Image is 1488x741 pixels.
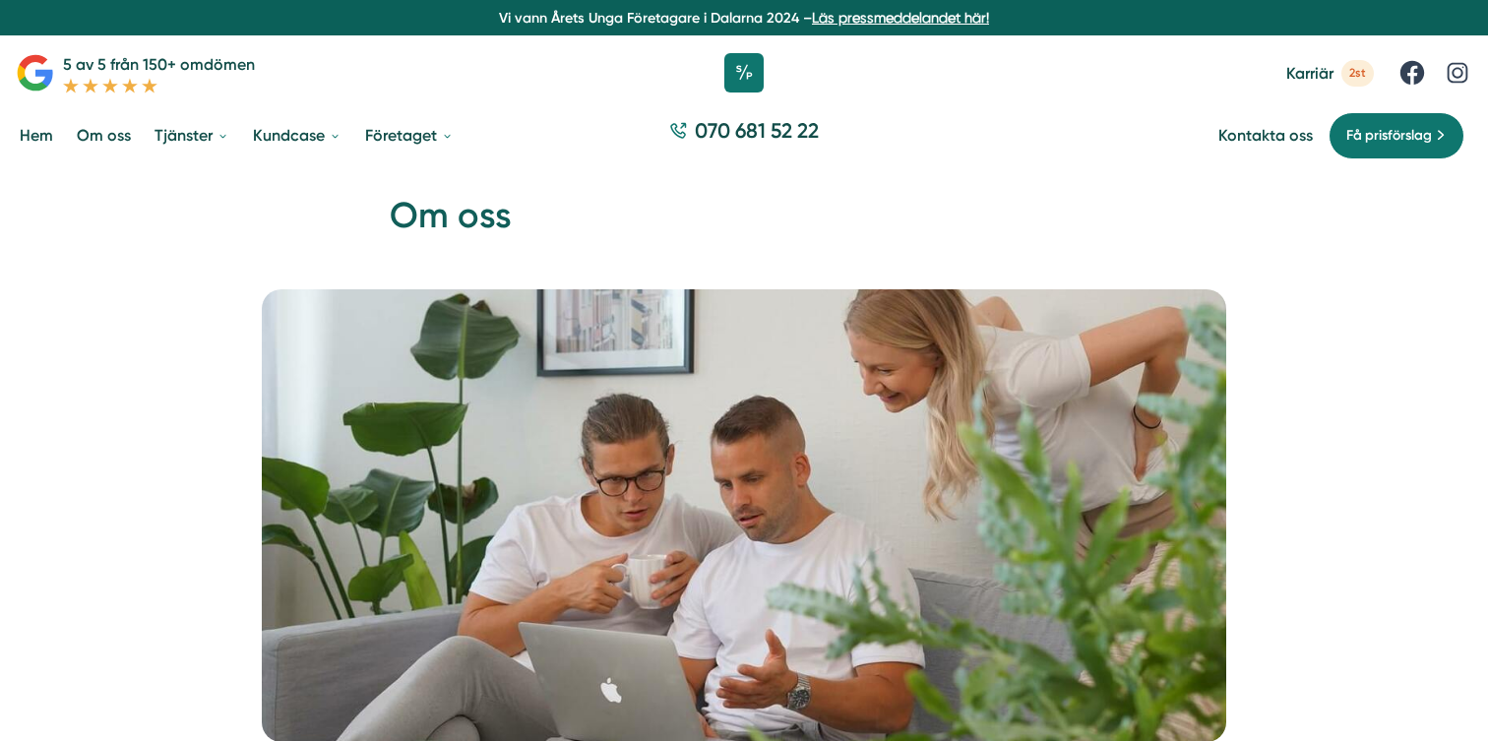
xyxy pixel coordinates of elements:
a: Hem [16,110,57,160]
a: Karriär 2st [1286,60,1374,87]
a: 070 681 52 22 [661,116,827,154]
a: Få prisförslag [1329,112,1464,159]
a: Kundcase [249,110,345,160]
span: 2st [1341,60,1374,87]
span: 070 681 52 22 [695,116,819,145]
span: Karriär [1286,64,1333,83]
a: Företaget [361,110,458,160]
a: Tjänster [151,110,233,160]
h1: Om oss [390,192,1098,256]
a: Kontakta oss [1218,126,1313,145]
a: Läs pressmeddelandet här! [812,10,989,26]
span: Få prisförslag [1346,125,1432,147]
a: Om oss [73,110,135,160]
p: Vi vann Årets Unga Företagare i Dalarna 2024 – [8,8,1480,28]
p: 5 av 5 från 150+ omdömen [63,52,255,77]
